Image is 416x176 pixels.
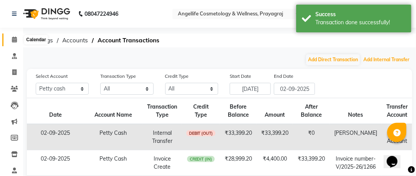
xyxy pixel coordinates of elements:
input: End Date [274,83,315,95]
th: Transfer Account [382,98,412,124]
th: Transaction Type [143,98,182,124]
div: Calendar [24,35,48,45]
span: Accounts [58,34,92,47]
th: Amount [257,98,293,124]
td: ₹0 [293,124,330,150]
th: Credit Type [182,98,220,124]
td: [PERSON_NAME] [330,124,382,150]
td: Invoice Create [143,150,182,176]
td: ₹33,399.20 [293,150,330,176]
td: ₹33,399.20 [220,124,257,150]
label: Credit Type [165,73,189,80]
span: DEBIT (OUT) [186,130,215,136]
button: Add Internal Transfer [361,54,411,65]
td: ₹28,999.20 [220,150,257,176]
td: 02-09-2025 [27,124,84,150]
button: Add Direct Transaction [306,54,360,65]
th: Date [27,98,84,124]
input: Start Date [230,83,271,95]
img: logo [20,3,72,25]
td: Internal Transfer [143,124,182,150]
th: Notes [330,98,382,124]
td: 02-09-2025 [27,150,84,176]
td: Petty Cash [84,124,143,150]
th: Before Balance [220,98,257,124]
td: Default Account [382,124,412,150]
div: Transaction done successfully! [315,18,406,27]
td: ₹33,399.20 [257,124,293,150]
iframe: chat widget [384,145,408,168]
th: After Balance [293,98,330,124]
th: Account Name [84,98,143,124]
label: End Date [274,73,293,80]
td: - [382,150,412,176]
label: Transaction Type [100,73,136,80]
td: Invoice number- V/2025-26/1266 [330,150,382,176]
b: 08047224946 [85,3,118,25]
div: Success [315,10,406,18]
span: Account Transactions [94,34,163,47]
span: CREDIT (IN) [187,156,215,162]
label: Select Account [36,73,68,80]
td: ₹4,400.00 [257,150,293,176]
td: Petty Cash [84,150,143,176]
label: Start Date [230,73,251,80]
